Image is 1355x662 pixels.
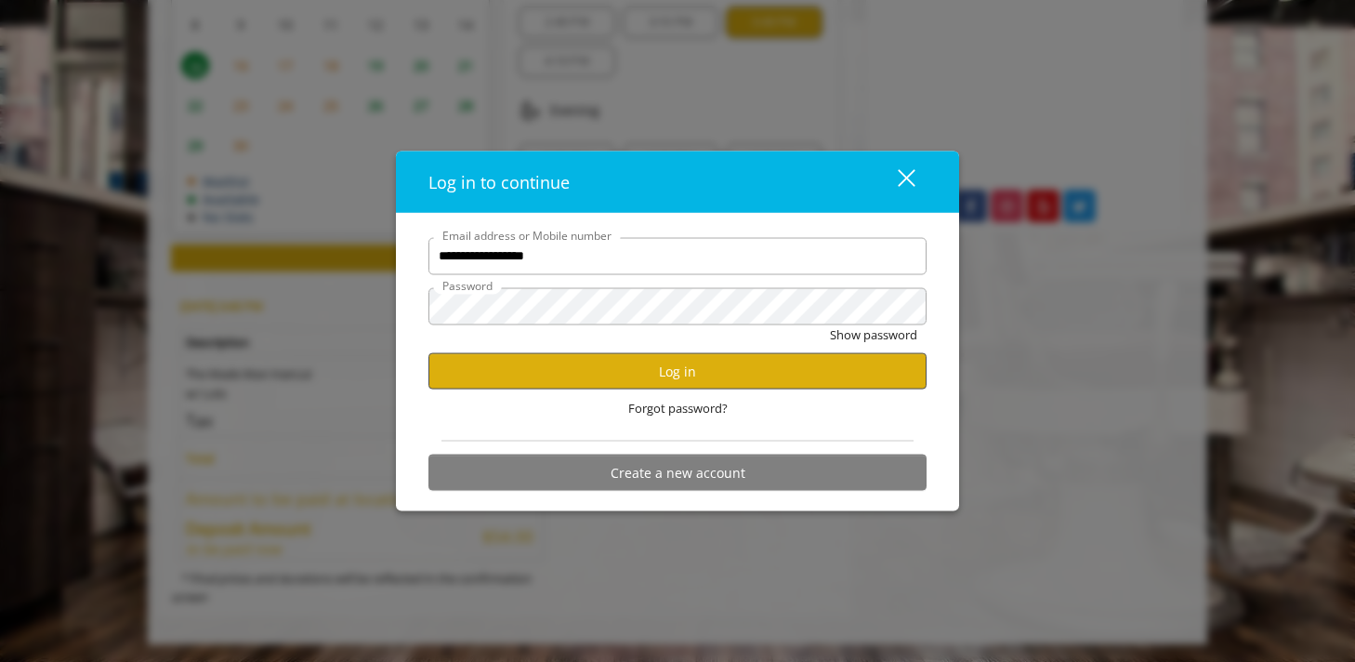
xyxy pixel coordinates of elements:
span: Forgot password? [628,399,728,418]
button: close dialog [863,163,927,201]
button: Show password [830,324,917,344]
input: Password [428,287,927,324]
label: Password [433,276,502,294]
input: Email address or Mobile number [428,237,927,274]
div: close dialog [876,167,914,195]
button: Log in [428,353,927,390]
label: Email address or Mobile number [433,226,621,244]
span: Log in to continue [428,170,570,192]
button: Create a new account [428,455,927,491]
